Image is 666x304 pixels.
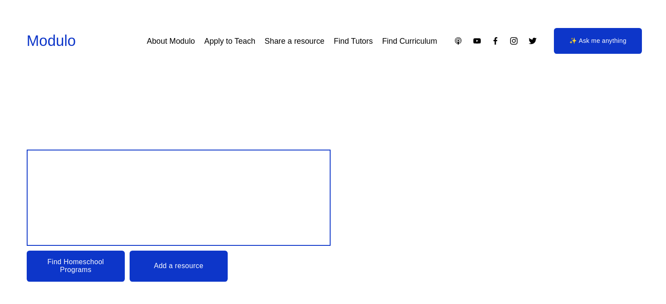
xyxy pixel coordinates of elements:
a: Twitter [528,36,537,45]
a: Find Tutors [334,33,373,49]
a: Facebook [491,36,500,45]
a: ✨ Ask me anything [554,28,642,54]
a: About Modulo [147,33,195,49]
a: Share a resource [264,33,324,49]
span: Design your child’s Education [37,161,305,234]
a: Add a resource [130,251,228,282]
a: Apply to Teach [204,33,256,49]
a: Modulo [27,32,76,49]
a: Instagram [509,36,518,45]
a: YouTube [472,36,482,45]
a: Find Homeschool Programs [27,251,125,282]
a: Apple Podcasts [454,36,463,45]
a: Find Curriculum [382,33,437,49]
